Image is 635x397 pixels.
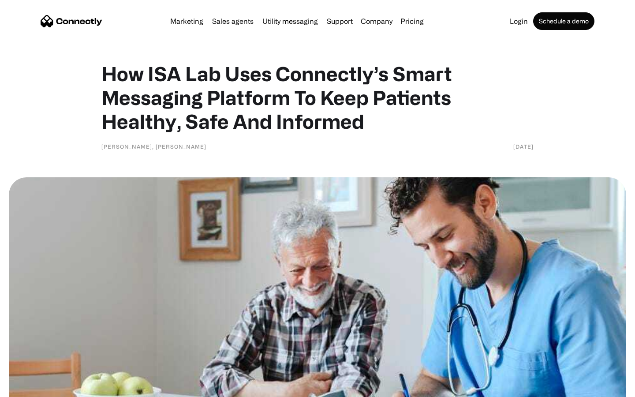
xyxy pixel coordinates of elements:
[323,18,356,25] a: Support
[101,62,534,133] h1: How ISA Lab Uses Connectly’s Smart Messaging Platform To Keep Patients Healthy, Safe And Informed
[506,18,531,25] a: Login
[18,382,53,394] ul: Language list
[397,18,427,25] a: Pricing
[361,15,392,27] div: Company
[167,18,207,25] a: Marketing
[513,142,534,151] div: [DATE]
[259,18,321,25] a: Utility messaging
[101,142,206,151] div: [PERSON_NAME], [PERSON_NAME]
[209,18,257,25] a: Sales agents
[533,12,594,30] a: Schedule a demo
[9,382,53,394] aside: Language selected: English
